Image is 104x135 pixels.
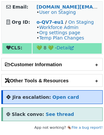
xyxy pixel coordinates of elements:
[57,45,74,50] a: Detail
[39,30,80,35] a: Org settings page
[46,112,74,117] a: See thread
[12,94,51,100] strong: Jira escalation:
[39,10,76,15] a: User on Staging
[6,45,22,50] strong: CLS:
[2,58,102,70] h2: Customer Information
[36,10,76,15] span: •
[68,19,94,25] a: On Staging
[65,19,67,25] strong: /
[12,4,29,10] strong: Email:
[39,35,84,40] a: Temp Plan Changes
[52,94,79,100] a: Open card
[72,125,103,130] a: File a bug report!
[32,43,102,54] td: 💚 8 💚 -
[1,124,103,131] footer: App not working? 🪳
[36,19,64,25] a: o-QV7-eu1
[39,25,78,30] a: Workforce Admin
[36,25,84,40] span: • • •
[12,19,30,25] strong: Org ID:
[12,112,44,117] strong: Slack convo:
[2,74,102,87] h2: Other Tools & Resources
